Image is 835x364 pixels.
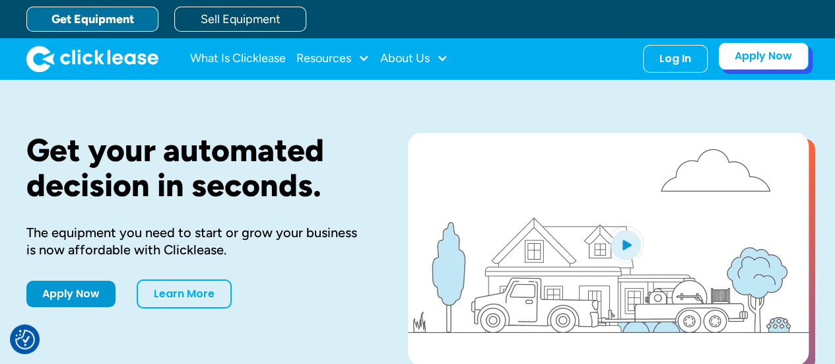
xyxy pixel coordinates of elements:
[26,46,158,72] img: Clicklease logo
[26,133,366,203] h1: Get your automated decision in seconds.
[718,42,809,70] a: Apply Now
[15,330,35,349] img: Revisit consent button
[659,52,691,65] div: Log In
[137,279,232,309] a: Learn More
[26,46,158,72] a: home
[296,46,370,72] div: Resources
[380,46,448,72] div: About Us
[174,7,306,32] a: Sell Equipment
[26,224,366,258] div: The equipment you need to start or grow your business is now affordable with Clicklease.
[26,281,116,307] a: Apply Now
[15,330,35,349] button: Consent Preferences
[608,226,644,263] img: Blue play button logo on a light blue circular background
[26,7,158,32] a: Get Equipment
[190,46,286,72] a: What Is Clicklease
